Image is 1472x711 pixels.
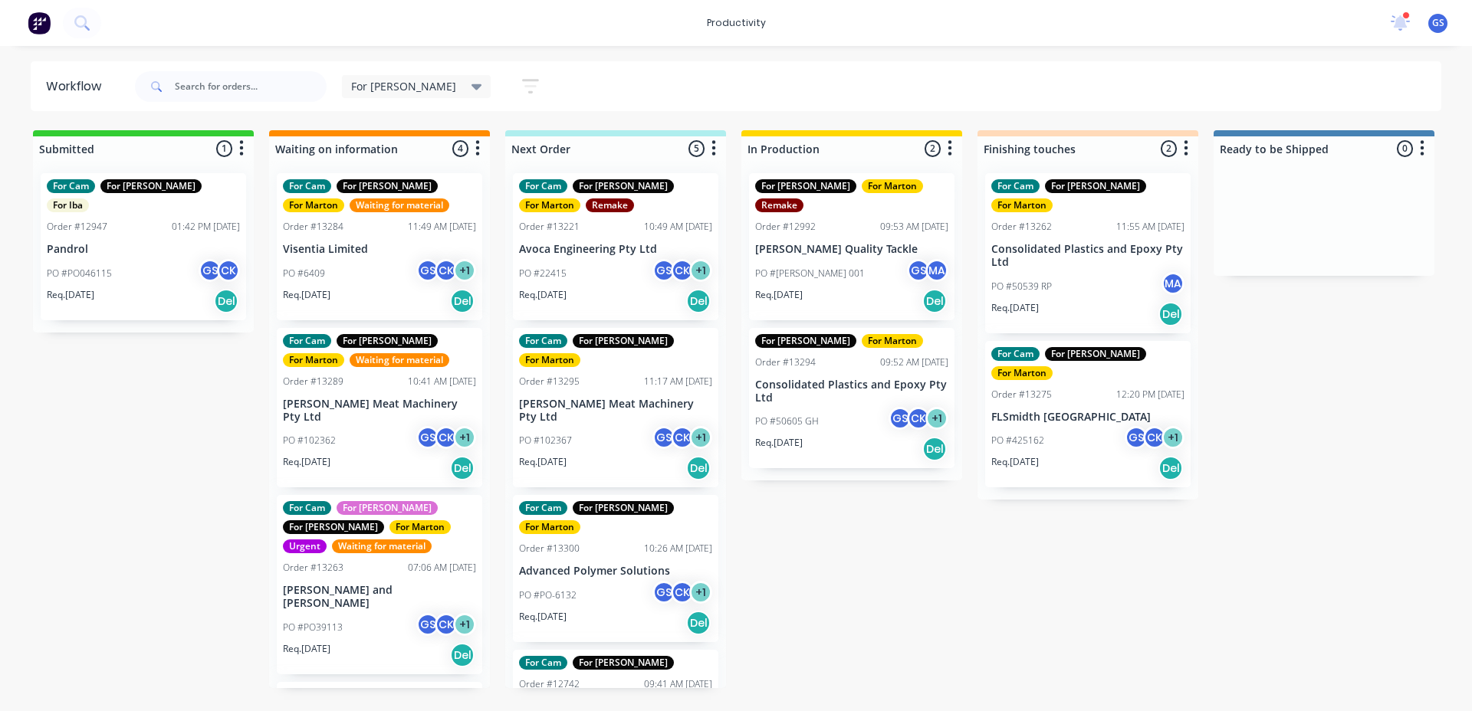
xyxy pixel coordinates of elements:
p: Consolidated Plastics and Epoxy Pty Ltd [991,243,1184,269]
input: Search for orders... [175,71,327,102]
div: Del [686,456,711,480]
div: For Marton [991,366,1053,380]
div: 11:55 AM [DATE] [1116,220,1184,234]
div: For [PERSON_NAME] [337,501,438,515]
div: Order #13289 [283,375,343,388]
div: 09:53 AM [DATE] [880,220,948,234]
p: FLSmidth [GEOGRAPHIC_DATA] [991,411,1184,424]
span: For [PERSON_NAME] [351,78,456,94]
p: PO #50605 GH [755,414,819,428]
div: Del [1158,456,1183,480]
div: Order #13284 [283,220,343,234]
p: PO #425162 [991,434,1044,447]
p: Visentia Limited [283,243,476,256]
div: GS [652,259,675,282]
p: PO #50539 RP [991,280,1052,293]
div: Order #12947 [47,220,107,234]
div: + 1 [453,426,476,449]
div: Order #13300 [519,542,580,555]
div: + 1 [453,259,476,282]
div: + 1 [1161,426,1184,449]
div: For [PERSON_NAME] [573,334,674,348]
div: Del [214,289,238,313]
div: For CamFor [PERSON_NAME]For [PERSON_NAME]For MartonUrgentWaiting for materialOrder #1326307:06 AM... [277,495,482,674]
div: Del [686,611,711,635]
div: For CamFor [PERSON_NAME]For MartonOrder #1329511:17 AM [DATE][PERSON_NAME] Meat Machinery Pty Ltd... [513,328,718,488]
div: CK [671,581,694,604]
div: Waiting for material [350,198,449,212]
div: For [PERSON_NAME] [337,179,438,193]
div: For Marton [862,334,923,348]
div: For Marton [991,198,1053,212]
p: Req. [DATE] [991,301,1039,315]
div: 01:42 PM [DATE] [172,220,240,234]
p: Req. [DATE] [991,455,1039,469]
div: Waiting for material [332,539,432,553]
div: Workflow [46,77,109,96]
div: For Cam [519,656,567,670]
div: Order #13294 [755,355,816,369]
p: Req. [DATE] [283,642,330,656]
div: For Cam [519,334,567,348]
div: + 1 [689,581,712,604]
div: Remake [755,198,803,212]
p: PO #PO39113 [283,621,343,634]
div: For [PERSON_NAME] [100,179,202,193]
div: Del [686,289,711,313]
p: Advanced Polymer Solutions [519,565,712,578]
div: MA [1161,272,1184,295]
div: For Cam [47,179,95,193]
div: 11:17 AM [DATE] [644,375,712,388]
p: Req. [DATE] [283,288,330,302]
div: For CamFor [PERSON_NAME]For IbaOrder #1294701:42 PM [DATE]PandrolPO #PO046115GSCKReq.[DATE]Del [41,173,246,320]
div: 11:49 AM [DATE] [408,220,476,234]
p: PO #102362 [283,434,336,447]
div: GS [1125,426,1148,449]
div: GS [652,426,675,449]
p: PO #102367 [519,434,572,447]
p: [PERSON_NAME] and [PERSON_NAME] [283,584,476,610]
div: Del [450,643,475,667]
div: Urgent [283,539,327,553]
div: GS [416,613,439,636]
div: Del [922,437,947,461]
div: For Marton [862,179,923,193]
p: PO #PO046115 [47,267,112,280]
div: For Marton [283,198,344,212]
img: Factory [28,11,51,34]
p: PO #[PERSON_NAME] 001 [755,267,865,280]
div: For [PERSON_NAME] [1045,347,1146,361]
div: For [PERSON_NAME] [283,520,384,534]
div: For Cam [283,688,331,702]
div: For [PERSON_NAME]For MartonRemakeOrder #1299209:53 AM [DATE][PERSON_NAME] Quality TacklePO #[PERS... [749,173,955,320]
div: For CamFor [PERSON_NAME]For MartonWaiting for materialOrder #1328411:49 AM [DATE]Visentia Limited... [277,173,482,320]
p: Req. [DATE] [519,455,567,469]
div: For Marton [519,353,580,367]
div: + 1 [689,426,712,449]
div: GS [416,426,439,449]
p: PO #6409 [283,267,325,280]
p: [PERSON_NAME] Meat Machinery Pty Ltd [283,398,476,424]
div: For [PERSON_NAME] [1045,179,1146,193]
div: Order #13295 [519,375,580,388]
div: For [PERSON_NAME] [573,501,674,515]
div: For Cam [991,347,1040,361]
div: productivity [699,11,774,34]
div: For [PERSON_NAME]For MartonOrder #1329409:52 AM [DATE]Consolidated Plastics and Epoxy Pty LtdPO #... [749,328,955,469]
span: GS [1432,16,1444,30]
p: Req. [DATE] [47,288,94,302]
div: CK [907,407,930,430]
div: Del [450,289,475,313]
div: For Marton [283,353,344,367]
div: For Iba [47,198,89,212]
div: Remake [586,198,634,212]
div: GS [889,407,912,430]
div: For [PERSON_NAME] [755,334,856,348]
div: GS [416,259,439,282]
div: Del [922,289,947,313]
div: Order #13275 [991,388,1052,401]
div: 12:20 PM [DATE] [1116,388,1184,401]
div: GS [652,581,675,604]
div: 07:06 AM [DATE] [408,561,476,575]
div: For Cam [991,179,1040,193]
